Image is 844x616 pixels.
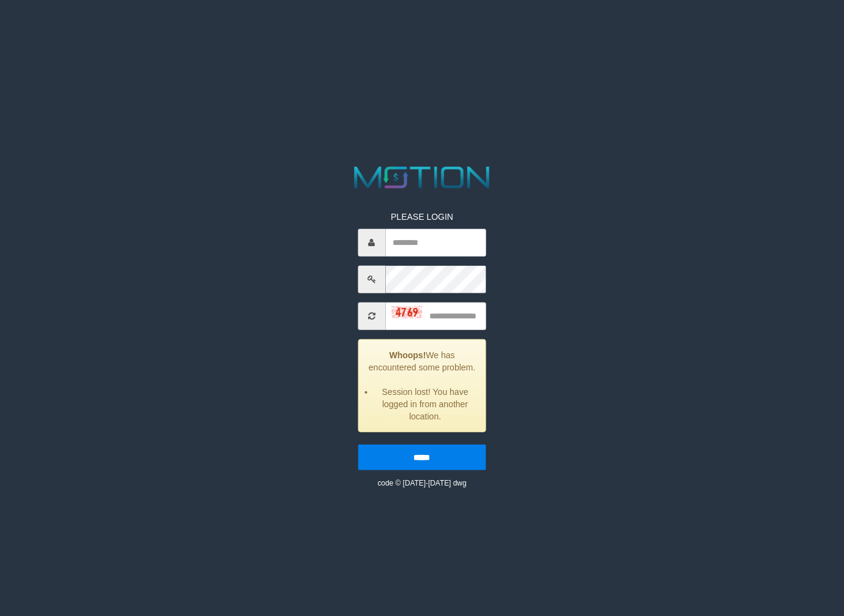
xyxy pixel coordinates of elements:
[358,210,486,222] p: PLEASE LOGIN
[348,163,495,192] img: MOTION_logo.png
[358,339,486,432] div: We has encountered some problem.
[389,350,426,359] strong: Whoops!
[391,306,422,318] img: captcha
[374,385,477,422] li: Session lost! You have logged in from another location.
[377,478,466,487] small: code © [DATE]-[DATE] dwg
